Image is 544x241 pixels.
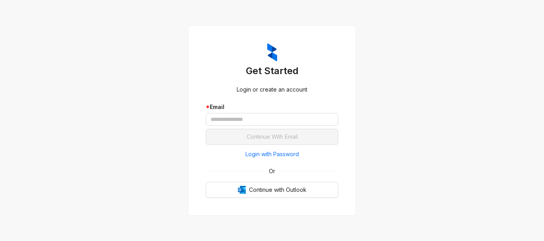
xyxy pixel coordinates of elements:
[267,43,277,61] img: ZumaIcon
[206,103,338,111] div: Email
[249,186,306,194] span: Continue with Outlook
[245,150,299,159] span: Login with Password
[263,167,281,176] span: Or
[206,65,338,77] h3: Get Started
[238,186,246,194] img: Outlook
[206,85,338,94] div: Login or create an account
[206,129,338,145] button: Continue With Email
[206,182,338,198] button: OutlookContinue with Outlook
[206,148,338,161] button: Login with Password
